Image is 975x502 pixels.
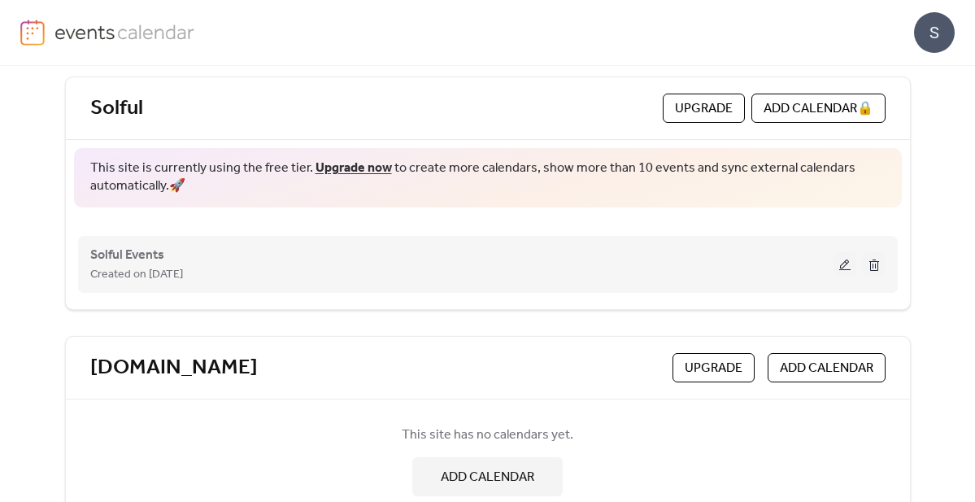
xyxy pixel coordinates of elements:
[90,95,143,122] a: Solful
[90,265,183,285] span: Created on [DATE]
[663,94,745,123] button: Upgrade
[768,353,886,382] button: ADD CALENDAR
[90,251,164,260] a: Solful Events
[54,20,195,44] img: logo-type
[90,159,886,196] span: This site is currently using the free tier. to create more calendars, show more than 10 events an...
[316,155,392,181] a: Upgrade now
[90,355,258,382] a: [DOMAIN_NAME]
[402,426,573,445] span: This site has no calendars yet.
[90,246,164,265] span: Solful Events
[20,20,45,46] img: logo
[685,359,742,378] span: Upgrade
[412,457,563,496] button: ADD CALENDAR
[441,468,534,487] span: ADD CALENDAR
[675,99,733,119] span: Upgrade
[780,359,873,378] span: ADD CALENDAR
[672,353,755,382] button: Upgrade
[914,12,955,53] div: S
